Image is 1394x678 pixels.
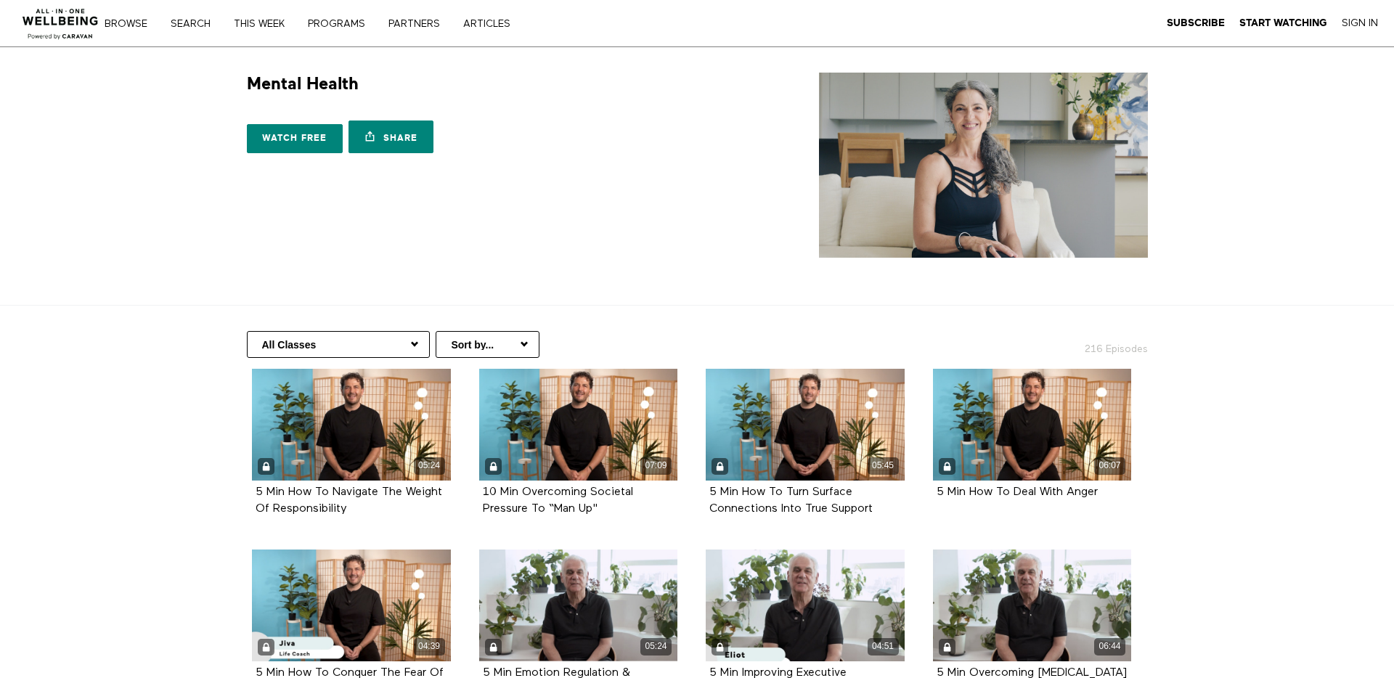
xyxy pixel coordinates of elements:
strong: 5 Min How To Navigate The Weight Of Responsibility [256,486,442,515]
a: Start Watching [1239,17,1327,30]
img: Mental Health [819,73,1148,258]
a: THIS WEEK [229,19,300,29]
h1: Mental Health [247,73,359,95]
a: PROGRAMS [303,19,380,29]
a: 5 Min How To Deal With Anger [937,486,1098,497]
a: 5 Min How To Turn Surface Connections Into True Support 05:45 [706,369,905,481]
nav: Primary [115,16,540,30]
: 10 Min Overcoming Societal Pressure To “Man Up" 07:09 [479,369,678,481]
strong: 10 Min Overcoming Societal Pressure To “Man Up" [483,486,633,515]
a: 5 Min How To Deal With Anger 06:07 [933,369,1132,481]
a: Watch free [247,124,343,153]
h2: 216 Episodes [993,331,1157,356]
a: Browse [99,19,163,29]
a: 5 Min How To Conquer The Fear Of Asking For Help 04:39 [252,550,451,661]
: 10 Min Overcoming Societal Pressure To “Man Up" [483,486,633,514]
div: 04:39 [414,638,445,655]
strong: Subscribe [1167,17,1225,28]
div: 04:51 [868,638,899,655]
a: 5 Min Improving Executive Functioning 04:51 [706,550,905,661]
div: 05:45 [868,457,899,474]
a: 5 Min Overcoming Procrastination 06:44 [933,550,1132,661]
strong: Start Watching [1239,17,1327,28]
a: 5 Min Emotion Regulation & ADHD 05:24 [479,550,678,661]
a: ARTICLES [458,19,526,29]
a: Search [166,19,226,29]
a: 5 Min How To Turn Surface Connections Into True Support [709,486,873,514]
a: 5 Min Overcoming [MEDICAL_DATA] [937,667,1127,678]
div: 05:24 [414,457,445,474]
div: 06:44 [1094,638,1125,655]
a: Sign In [1342,17,1378,30]
div: 07:09 [640,457,672,474]
a: 5 Min How To Navigate The Weight Of Responsibility [256,486,442,514]
div: 05:24 [640,638,672,655]
div: 06:07 [1094,457,1125,474]
a: Subscribe [1167,17,1225,30]
a: 5 Min How To Navigate The Weight Of Responsibility 05:24 [252,369,451,481]
a: Share [348,121,433,153]
strong: 5 Min How To Turn Surface Connections Into True Support [709,486,873,515]
strong: 5 Min How To Deal With Anger [937,486,1098,498]
a: PARTNERS [383,19,455,29]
